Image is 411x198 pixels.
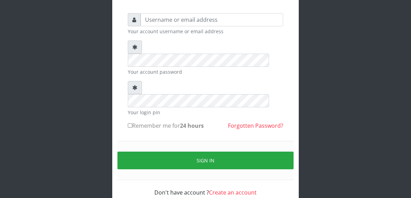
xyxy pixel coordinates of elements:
[209,189,257,196] a: Create an account
[128,28,283,35] small: Your account username or email address
[128,121,204,130] label: Remember me for
[117,152,294,169] button: Sign in
[128,123,132,128] input: Remember me for24 hours
[128,180,283,197] div: Don't have account ?
[128,109,283,116] small: Your login pin
[228,122,283,129] a: Forgotten Password?
[141,13,283,26] input: Username or email address
[128,68,283,75] small: Your account password
[180,122,204,129] b: 24 hours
